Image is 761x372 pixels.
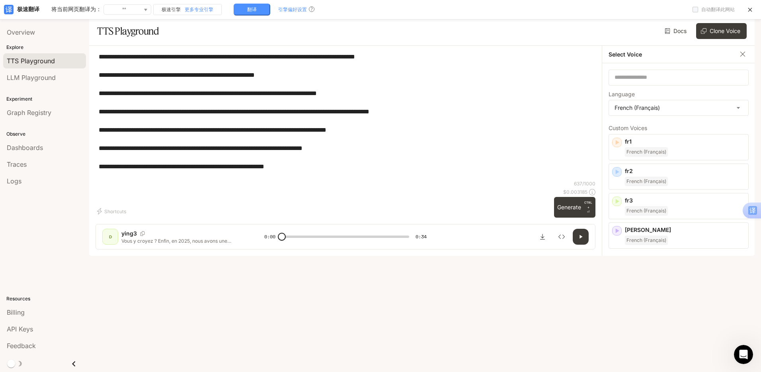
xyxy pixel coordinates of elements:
[609,100,748,115] div: French (Français)
[663,23,690,39] a: Docs
[584,200,592,210] p: CTRL +
[609,125,749,131] p: Custom Voices
[696,23,747,39] button: Clone Voice
[96,205,129,218] button: Shortcuts
[625,138,745,146] p: fr1
[734,345,753,364] iframe: Intercom live chat
[121,230,137,238] p: ying3
[609,92,635,97] p: Language
[584,200,592,214] p: ⏎
[625,206,668,216] span: French (Français)
[264,233,275,241] span: 0:00
[104,230,117,243] div: D
[416,233,427,241] span: 0:34
[625,236,668,245] span: French (Français)
[535,229,550,245] button: Download audio
[554,229,570,245] button: Inspect
[137,231,148,236] button: Copy Voice ID
[625,177,668,186] span: French (Français)
[625,197,745,205] p: fr3
[121,238,245,244] p: Vous y croyez ? Enfin, en 2025, nous avons une caméra pour porte d'entrée qui se colle simplement...
[625,167,745,175] p: fr2
[554,197,595,218] button: GenerateCTRL +⏎
[625,226,745,234] p: [PERSON_NAME]
[625,147,668,157] span: French (Français)
[97,23,159,39] h1: TTS Playground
